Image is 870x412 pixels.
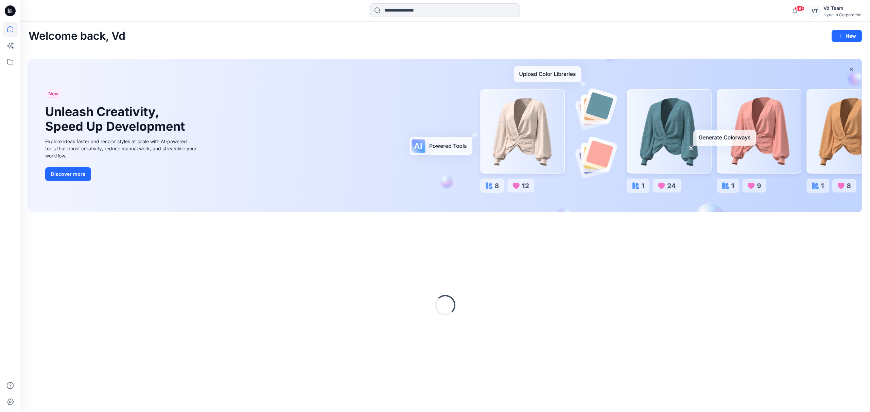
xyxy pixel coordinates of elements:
[45,167,91,181] button: Discover more
[45,105,188,134] h1: Unleash Creativity, Speed Up Development
[823,4,862,12] div: Vd Team
[45,167,198,181] a: Discover more
[808,5,821,17] div: VT
[48,90,59,98] span: New
[832,30,862,42] button: New
[45,138,198,159] div: Explore ideas faster and recolor styles at scale with AI-powered tools that boost creativity, red...
[795,6,805,11] span: 99+
[29,30,125,42] h2: Welcome back, Vd
[823,12,862,17] div: Hyunjin Corporation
